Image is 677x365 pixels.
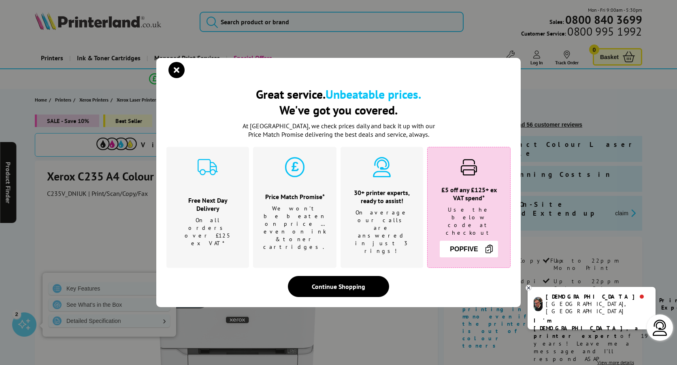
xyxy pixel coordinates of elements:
[237,122,440,139] p: At [GEOGRAPHIC_DATA], we check prices daily and back it up with our Price Match Promise deliverin...
[534,317,649,363] p: of 19 years! Leave me a message and I'll respond ASAP
[351,209,413,255] p: On average our calls are answered in just 3 rings!
[484,244,494,254] img: Copy Icon
[438,186,500,202] h3: £5 off any £125+ ex VAT spend*
[652,320,668,336] img: user-headset-light.svg
[177,216,239,247] p: On all orders over £125 ex VAT*
[170,64,183,76] button: close modal
[177,196,239,212] h3: Free Next Day Delivery
[534,297,543,311] img: chris-livechat.png
[372,157,392,177] img: expert-cyan.svg
[546,300,649,315] div: [GEOGRAPHIC_DATA], [GEOGRAPHIC_DATA]
[288,276,389,297] div: Continue Shopping
[198,157,218,177] img: delivery-cyan.svg
[546,293,649,300] div: [DEMOGRAPHIC_DATA]
[351,189,413,205] h3: 30+ printer experts, ready to assist!
[438,206,500,237] p: Use the below code at checkout
[166,86,511,118] h2: Great service. We've got you covered.
[326,86,421,102] b: Unbeatable prices.
[534,317,641,340] b: I'm [DEMOGRAPHIC_DATA], a printer expert
[285,157,305,177] img: price-promise-cyan.svg
[263,193,326,201] h3: Price Match Promise*
[263,205,326,251] p: We won't be beaten on price …even on ink & toner cartridges.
